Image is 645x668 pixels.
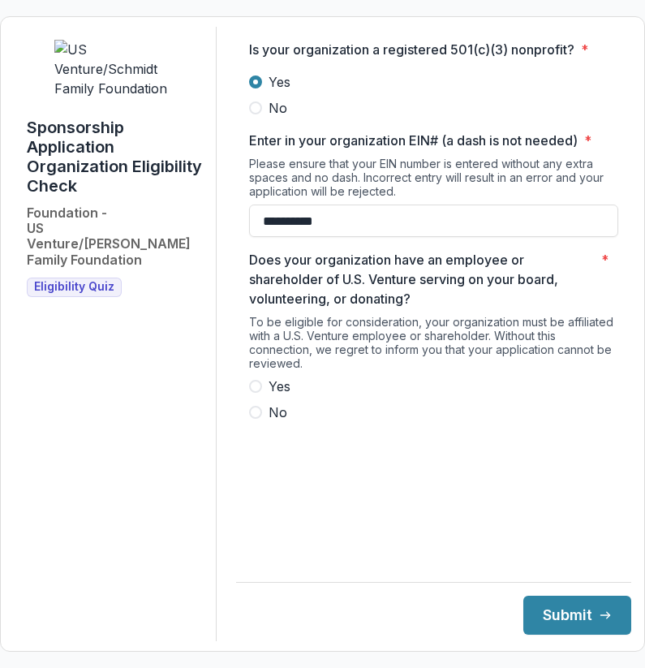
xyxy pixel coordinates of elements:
span: Eligibility Quiz [34,280,114,294]
button: Submit [523,596,631,635]
p: Does your organization have an employee or shareholder of U.S. Venture serving on your board, vol... [249,250,595,308]
span: Yes [269,377,290,396]
span: No [269,98,287,118]
div: To be eligible for consideration, your organization must be affiliated with a U.S. Venture employ... [249,315,618,377]
p: Is your organization a registered 501(c)(3) nonprofit? [249,40,574,59]
h1: Sponsorship Application Organization Eligibility Check [27,118,203,196]
span: Yes [269,72,290,92]
p: Enter in your organization EIN# (a dash is not needed) [249,131,578,150]
h2: Foundation - US Venture/[PERSON_NAME] Family Foundation [27,205,203,268]
img: US Venture/Schmidt Family Foundation [54,40,176,98]
span: No [269,403,287,422]
div: Please ensure that your EIN number is entered without any extra spaces and no dash. Incorrect ent... [249,157,618,205]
